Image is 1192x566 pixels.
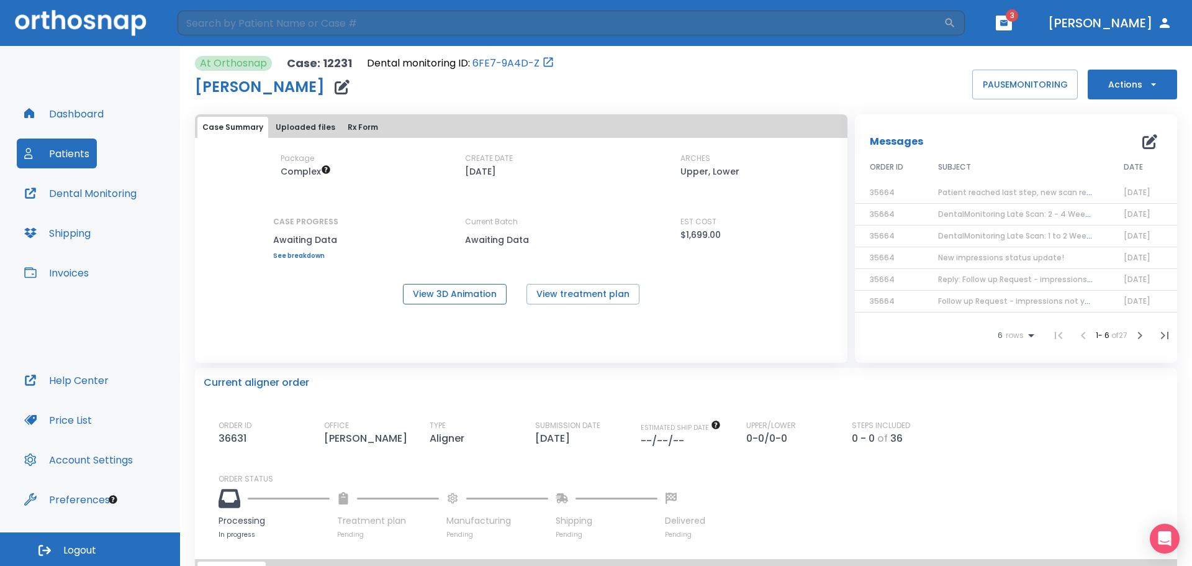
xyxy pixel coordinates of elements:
p: Pending [446,530,548,539]
span: Logout [63,544,96,557]
p: 0 - 0 [852,431,875,446]
span: [DATE] [1124,274,1150,285]
button: Rx Form [343,117,383,138]
span: 35664 [870,209,895,219]
div: Open patient in dental monitoring portal [367,56,554,71]
span: DentalMonitoring Late Scan: 1 to 2 Weeks Notification [938,231,1142,241]
span: [DATE] [1124,231,1150,241]
button: Account Settings [17,445,140,475]
p: Pending [337,530,439,539]
button: Help Center [17,365,116,395]
p: Awaiting Data [465,232,577,247]
p: Case: 12231 [287,56,352,71]
button: Preferences [17,485,117,514]
p: CASE PROGRESS [273,216,338,227]
p: STEPS INCLUDED [852,420,910,431]
button: Invoices [17,258,96,288]
p: In progress [219,530,330,539]
p: UPPER/LOWER [746,420,796,431]
span: Follow up Request - impressions not yet received [938,296,1128,306]
p: Pending [665,530,705,539]
p: At Orthosnap [200,56,267,71]
button: Price List [17,405,99,435]
span: [DATE] [1124,296,1150,306]
p: ORDER ID [219,420,251,431]
div: Tooltip anchor [107,494,119,505]
span: Up to 50 Steps (100 aligners) [281,165,331,178]
p: [DATE] [465,164,496,179]
span: DentalMonitoring Late Scan: 2 - 4 Weeks Notification [938,209,1140,219]
span: New impressions status update! [938,252,1064,263]
p: $1,699.00 [680,227,721,242]
button: View 3D Animation [403,284,507,304]
button: Case Summary [197,117,268,138]
input: Search by Patient Name or Case # [178,11,944,35]
p: Aligner [430,431,469,446]
span: of 27 [1111,330,1127,340]
button: Uploaded files [271,117,340,138]
a: 6FE7-9A4D-Z [472,56,540,71]
p: EST COST [680,216,716,227]
span: 6 [998,331,1003,340]
span: 3 [1006,9,1018,22]
p: Current Batch [465,216,577,227]
p: Delivered [665,514,705,527]
span: Reply: Follow up Request - impressions not yet received [938,274,1152,285]
span: Patient reached last step, new scan required! [938,187,1113,198]
button: Shipping [17,218,98,248]
p: CREATE DATE [465,153,513,164]
button: Actions [1088,70,1177,99]
p: 36 [890,431,903,446]
p: --/--/-- [641,434,689,449]
p: Pending [556,530,657,539]
span: 35664 [870,274,895,285]
p: ARCHES [680,153,710,164]
span: rows [1003,331,1024,340]
p: 36631 [219,431,251,446]
p: Manufacturing [446,514,548,527]
p: Dental monitoring ID: [367,56,470,71]
p: Messages [870,134,923,149]
p: SUBMISSION DATE [535,420,600,431]
span: [DATE] [1124,209,1150,219]
span: 35664 [870,296,895,306]
button: Patients [17,139,97,168]
p: Upper, Lower [680,164,739,179]
p: Treatment plan [337,514,439,527]
p: Awaiting Data [273,232,338,247]
p: of [877,431,888,446]
span: 35664 [870,187,895,198]
span: The date will be available after approving treatment plan [641,423,721,432]
p: Package [281,153,314,164]
button: Dental Monitoring [17,178,144,208]
span: 1 - 6 [1096,330,1111,340]
a: See breakdown [273,252,338,260]
span: [DATE] [1124,252,1150,263]
span: 35664 [870,252,895,263]
p: Shipping [556,514,657,527]
span: [DATE] [1124,187,1150,198]
button: Dashboard [17,99,111,129]
p: Processing [219,514,330,527]
span: 35664 [870,231,895,241]
span: SUBJECT [938,162,971,173]
button: [PERSON_NAME] [1043,12,1177,34]
button: PAUSEMONITORING [972,70,1078,99]
p: [DATE] [535,431,575,446]
span: DATE [1124,162,1143,173]
p: TYPE [430,420,446,431]
h1: [PERSON_NAME] [195,80,325,94]
div: tabs [197,117,845,138]
p: OFFICE [324,420,349,431]
p: Current aligner order [204,375,309,390]
img: Orthosnap [15,10,147,35]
